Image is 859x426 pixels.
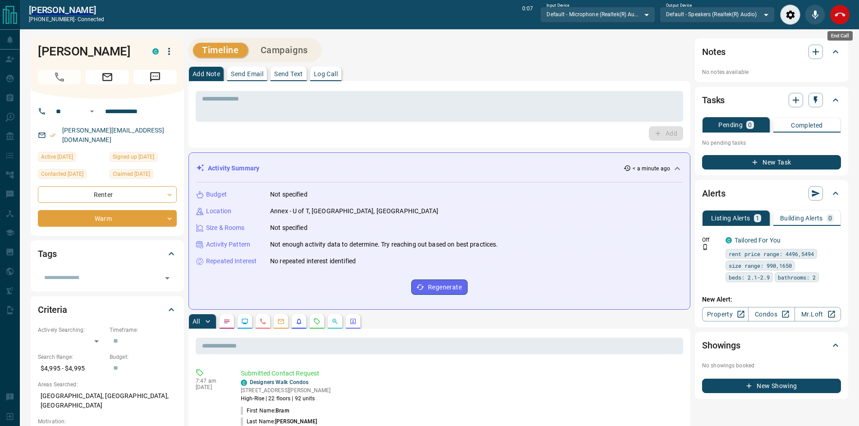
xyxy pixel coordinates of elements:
p: 0:07 [522,5,533,25]
div: Renter [38,186,177,203]
span: Signed up [DATE] [113,152,154,161]
p: Listing Alerts [711,215,750,221]
p: Send Email [231,71,263,77]
div: Default - Speakers (Realtek(R) Audio) [660,7,775,22]
button: New Showing [702,379,841,393]
span: size range: 990,1650 [729,261,792,270]
span: Claimed [DATE] [113,169,150,179]
p: [PHONE_NUMBER] - [29,15,104,23]
div: End Call [830,5,850,25]
p: Completed [791,122,823,128]
p: Activity Pattern [206,240,250,249]
div: Activity Summary< a minute ago [196,160,683,177]
a: Tailored For You [735,237,781,244]
div: condos.ca [241,380,247,386]
p: Not enough activity data to determine. Try reaching out based on best practices. [270,240,498,249]
p: Not specified [270,223,308,233]
svg: Lead Browsing Activity [241,318,248,325]
svg: Push Notification Only [702,244,708,250]
label: Input Device [547,3,570,9]
div: Sun Oct 12 2025 [38,152,105,165]
svg: Emails [277,318,285,325]
svg: Calls [259,318,266,325]
svg: Email Verified [50,132,56,138]
div: Showings [702,334,841,356]
p: 7:47 am [196,378,227,384]
p: Timeframe: [110,326,177,334]
button: Open [87,106,97,117]
div: Tags [38,243,177,265]
span: Call [38,70,81,84]
p: 1 [756,215,759,221]
a: [PERSON_NAME] [29,5,104,15]
p: Not specified [270,190,308,199]
p: Areas Searched: [38,380,177,389]
p: All [193,318,200,325]
p: Activity Summary [208,164,259,173]
p: Search Range: [38,353,105,361]
svg: Notes [223,318,230,325]
a: Condos [748,307,795,321]
p: Repeated Interest [206,257,257,266]
span: Active [DATE] [41,152,73,161]
p: First Name: [241,407,289,415]
div: Notes [702,41,841,63]
div: End Call [827,31,853,41]
h2: Tasks [702,93,725,107]
span: Message [133,70,177,84]
a: Designers Walk Condos [250,379,308,385]
span: Email [86,70,129,84]
span: rent price range: 4496,5494 [729,249,814,258]
p: < a minute ago [633,165,670,173]
h2: Criteria [38,302,67,317]
p: [GEOGRAPHIC_DATA], [GEOGRAPHIC_DATA], [GEOGRAPHIC_DATA] [38,389,177,413]
p: Pending [718,122,743,128]
h2: Notes [702,45,726,59]
p: Annex - U of T, [GEOGRAPHIC_DATA], [GEOGRAPHIC_DATA] [270,206,438,216]
p: 0 [748,122,752,128]
svg: Listing Alerts [295,318,303,325]
p: Submitted Contact Request [241,369,680,378]
svg: Opportunities [331,318,339,325]
button: Open [161,272,174,284]
span: bathrooms: 2 [778,273,816,282]
div: Fri Jul 18 2025 [38,169,105,182]
p: Send Text [274,71,303,77]
p: Add Note [193,71,220,77]
p: New Alert: [702,295,841,304]
svg: Requests [313,318,321,325]
p: [STREET_ADDRESS][PERSON_NAME] [241,386,331,394]
a: Mr.Loft [795,307,841,321]
div: Sun Aug 11 2024 [110,169,177,182]
svg: Agent Actions [349,318,357,325]
p: No repeated interest identified [270,257,356,266]
button: Timeline [193,43,248,58]
h2: Showings [702,338,740,353]
a: Property [702,307,749,321]
h2: Tags [38,247,56,261]
p: Budget [206,190,227,199]
h1: [PERSON_NAME] [38,44,139,59]
p: High-Rise | 22 floors | 92 units [241,394,331,403]
button: Regenerate [411,279,468,295]
label: Output Device [666,3,692,9]
p: No notes available [702,68,841,76]
div: Alerts [702,183,841,204]
h2: Alerts [702,186,726,201]
p: Building Alerts [780,215,823,221]
button: New Task [702,155,841,169]
span: [PERSON_NAME] [275,418,317,425]
span: connected [78,16,104,23]
div: Mute [805,5,825,25]
p: [DATE] [196,384,227,390]
span: Contacted [DATE] [41,169,83,179]
p: No pending tasks [702,136,841,150]
p: Log Call [314,71,338,77]
div: condos.ca [152,48,159,55]
div: Tasks [702,89,841,111]
p: $4,995 - $4,995 [38,361,105,376]
p: Budget: [110,353,177,361]
span: Bram [276,408,289,414]
div: Sun Aug 11 2024 [110,152,177,165]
